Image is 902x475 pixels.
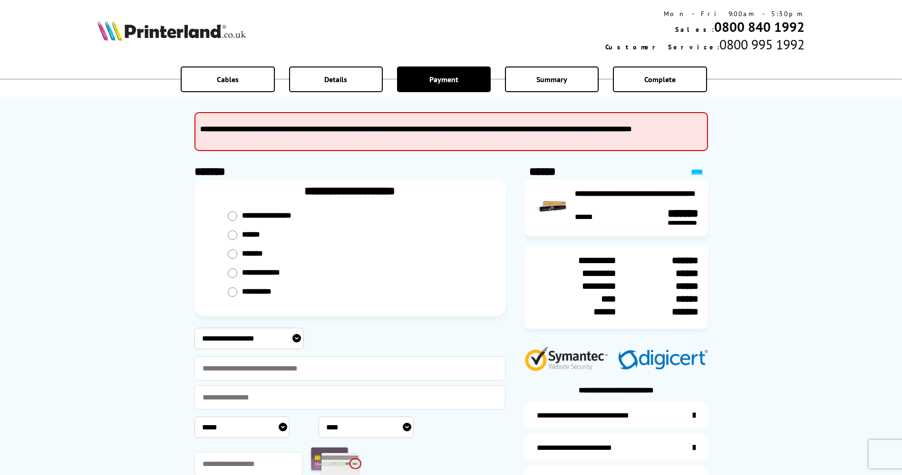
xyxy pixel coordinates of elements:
span: Customer Service: [605,43,719,51]
div: Mon - Fri 9:00am - 5:30pm [605,9,805,18]
span: Sales: [675,25,714,34]
a: additional-ink [524,402,708,428]
span: Complete [644,75,676,84]
a: 0800 840 1992 [714,18,805,36]
span: Payment [429,75,458,84]
span: Cables [217,75,239,84]
span: 0800 995 1992 [719,36,805,53]
span: Summary [536,75,567,84]
a: items-arrive [524,434,708,461]
img: Printerland Logo [97,20,246,41]
span: Details [324,75,347,84]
